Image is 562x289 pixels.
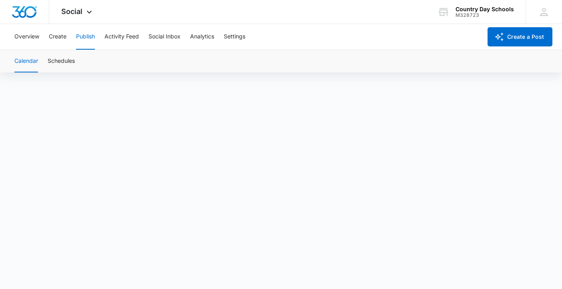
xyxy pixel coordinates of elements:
[61,7,82,16] span: Social
[49,24,66,50] button: Create
[14,50,38,72] button: Calendar
[456,6,514,12] div: account name
[48,50,75,72] button: Schedules
[149,24,181,50] button: Social Inbox
[190,24,214,50] button: Analytics
[456,12,514,18] div: account id
[104,24,139,50] button: Activity Feed
[76,24,95,50] button: Publish
[224,24,245,50] button: Settings
[14,24,39,50] button: Overview
[488,27,552,46] button: Create a Post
